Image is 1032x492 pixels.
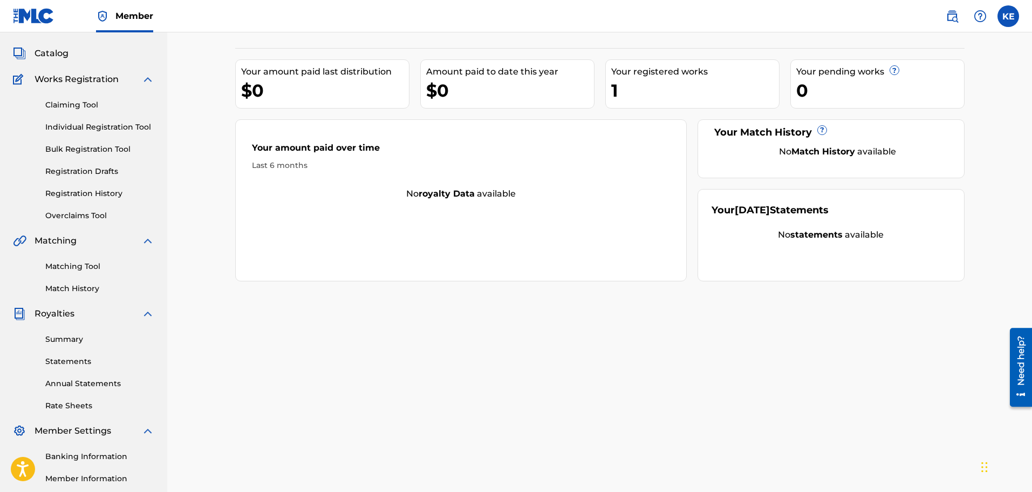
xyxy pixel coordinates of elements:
a: Match History [45,283,154,294]
iframe: Chat Widget [978,440,1032,492]
div: 1 [611,78,779,103]
div: $0 [241,78,409,103]
iframe: Resource Center [1002,323,1032,410]
span: [DATE] [735,204,770,216]
div: $0 [426,78,594,103]
span: Works Registration [35,73,119,86]
span: Catalog [35,47,69,60]
a: Overclaims Tool [45,210,154,221]
span: Royalties [35,307,74,320]
div: Drag [981,451,988,483]
a: Registration Drafts [45,166,154,177]
a: Claiming Tool [45,99,154,111]
img: Works Registration [13,73,27,86]
img: search [946,10,959,23]
span: Member Settings [35,424,111,437]
a: Annual Statements [45,378,154,389]
img: expand [141,234,154,247]
img: Member Settings [13,424,26,437]
div: Your Statements [712,203,829,218]
img: Matching [13,234,26,247]
div: No available [712,228,951,241]
img: MLC Logo [13,8,54,24]
a: Public Search [941,5,963,27]
a: Summary [45,334,154,345]
img: Catalog [13,47,26,60]
a: Statements [45,356,154,367]
div: Last 6 months [252,160,671,171]
div: Amount paid to date this year [426,65,594,78]
div: Your Match History [712,125,951,140]
img: expand [141,307,154,320]
img: help [974,10,987,23]
span: ? [818,126,826,134]
span: Matching [35,234,77,247]
a: Matching Tool [45,261,154,272]
div: Your amount paid over time [252,141,671,160]
a: Banking Information [45,451,154,462]
div: 0 [796,78,964,103]
img: Top Rightsholder [96,10,109,23]
strong: royalty data [419,188,475,199]
div: Your amount paid last distribution [241,65,409,78]
a: Registration History [45,188,154,199]
div: No available [236,187,687,200]
div: User Menu [997,5,1019,27]
a: SummarySummary [13,21,78,34]
div: Your registered works [611,65,779,78]
a: CatalogCatalog [13,47,69,60]
img: expand [141,73,154,86]
div: Help [969,5,991,27]
span: ? [890,66,899,75]
span: Member [115,10,153,22]
img: expand [141,424,154,437]
a: Bulk Registration Tool [45,144,154,155]
div: No available [725,145,951,158]
a: Rate Sheets [45,400,154,412]
strong: statements [790,230,843,240]
img: Royalties [13,307,26,320]
a: Member Information [45,473,154,484]
strong: Match History [791,146,855,157]
div: Your pending works [796,65,964,78]
a: Individual Registration Tool [45,122,154,133]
